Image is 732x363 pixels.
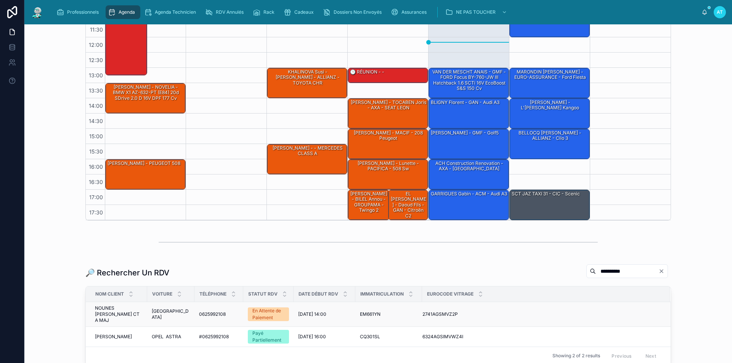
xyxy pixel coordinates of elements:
[268,69,347,86] div: KHALINOVA Susi - [PERSON_NAME] - ALLIANZ - TOYOTA CHR
[87,163,105,170] span: 16:00
[54,5,104,19] a: Professionnels
[349,190,389,214] div: [PERSON_NAME] - BILEL Annou - GROUPAMA - twingo 2
[348,160,428,189] div: [PERSON_NAME] - Lunette - PACIFICA - 508 sw
[87,57,105,63] span: 12:30
[152,334,190,340] a: OPEL ASTRA
[199,311,239,317] a: 0625992108
[348,129,428,159] div: [PERSON_NAME] - MACIF - 208 Peugeot
[429,129,509,159] div: [PERSON_NAME] - GMF - Golf5
[360,291,404,297] span: Immatriculation
[348,190,389,220] div: [PERSON_NAME] - BILEL Annou - GROUPAMA - twingo 2
[87,194,105,200] span: 17:00
[349,130,427,142] div: [PERSON_NAME] - MACIF - 208 Peugeot
[390,190,428,219] div: EL [PERSON_NAME] - Daoud fils - GAN - Citroën C2
[267,68,347,98] div: KHALINOVA Susi - [PERSON_NAME] - ALLIANZ - TOYOTA CHR
[199,311,226,317] span: 0625992108
[250,5,280,19] a: Rack
[429,99,509,128] div: BLIGNY Florent - GAN - Audi A3
[349,69,385,75] div: 🕒 RÉUNION - -
[67,9,99,15] span: Professionnels
[360,311,417,317] a: EM661YN
[199,291,226,297] span: Téléphone
[85,267,169,278] h1: 🔎 Rechercher Un RDV
[281,5,319,19] a: Cadeaux
[388,5,432,19] a: Assurances
[430,160,508,173] div: ACH construction renovation - AXA - [GEOGRAPHIC_DATA]
[348,68,428,83] div: 🕒 RÉUNION - -
[360,311,380,317] span: EM661YN
[263,9,274,15] span: Rack
[511,190,581,197] div: SCT JAZ TAXI 31 - CIC - Scenic
[87,133,105,139] span: 15:00
[95,291,124,297] span: Nom Client
[30,6,44,18] img: App logo
[360,334,380,340] span: CQ301SL
[87,102,105,109] span: 14:00
[552,353,600,359] span: Showing 2 of 2 results
[106,160,185,189] div: [PERSON_NAME] - PEUGEOT 508
[87,72,105,78] span: 13:00
[87,42,105,48] span: 12:00
[510,190,589,220] div: SCT JAZ TAXI 31 - CIC - Scenic
[511,99,589,112] div: [PERSON_NAME] - L'[PERSON_NAME] kangoo
[658,268,668,274] button: Clear
[321,5,387,19] a: Dossiers Non Envoyés
[430,190,508,197] div: GARRIGUES Gabin - ACM - audi a3
[298,311,351,317] a: [DATE] 14:00
[252,330,284,344] div: Payé Partiellement
[429,160,509,189] div: ACH construction renovation - AXA - [GEOGRAPHIC_DATA]
[511,130,589,142] div: BELLOCQ [PERSON_NAME] - ALLIANZ - Clio 3
[422,334,463,340] span: 6324AGSIMVWZ4I
[299,291,338,297] span: Date Début RDV
[248,291,278,297] span: Statut RDV
[119,9,135,15] span: Agenda
[199,334,229,340] span: #0625992108
[87,209,105,216] span: 17:30
[95,334,132,340] span: [PERSON_NAME]
[430,99,500,106] div: BLIGNY Florent - GAN - Audi A3
[203,5,249,19] a: RDV Annulés
[443,5,511,19] a: NE PAS TOUCHER
[294,9,314,15] span: Cadeaux
[349,99,427,112] div: [PERSON_NAME] - TOCABEN Joris - AXA - SEAT LEON
[298,334,351,340] a: [DATE] 16:00
[155,9,196,15] span: Agenda Technicien
[95,305,143,323] span: NOUNES [PERSON_NAME] CT A MAJ
[298,311,326,317] span: [DATE] 14:00
[107,160,181,167] div: [PERSON_NAME] - PEUGEOT 508
[430,69,508,92] div: VAN DER MESCHT ANAIS - GMF - FORD Focus BY-760-JW III Hatchback 1.6 SCTi 16V EcoBoost S&S 150 cv
[510,68,589,98] div: MARONDIN [PERSON_NAME] - EURO-ASSURANCE - Ford fiesta
[152,308,190,320] a: [GEOGRAPHIC_DATA]
[152,291,172,297] span: Voiture
[456,9,496,15] span: NE PAS TOUCHER
[422,311,661,317] a: 2741AGSMVZ2P
[268,145,347,157] div: [PERSON_NAME] - - MERCEDES CLASS A
[87,148,105,155] span: 15:30
[106,5,140,19] a: Agenda
[298,334,326,340] span: [DATE] 16:00
[248,330,289,344] a: Payé Partiellement
[334,9,382,15] span: Dossiers Non Envoyés
[107,84,185,102] div: [PERSON_NAME] - NOVELIA - BMW X1 AZ-632-PT (E84) 20d sDrive 2.0 d 16V DPF 177 cv
[142,5,201,19] a: Agenda Technicien
[50,4,701,21] div: scrollable content
[87,179,105,185] span: 16:30
[248,307,289,321] a: En Attente de Paiement
[510,99,589,128] div: [PERSON_NAME] - L'[PERSON_NAME] kangoo
[267,144,347,174] div: [PERSON_NAME] - - MERCEDES CLASS A
[401,9,427,15] span: Assurances
[95,334,143,340] a: [PERSON_NAME]
[422,334,661,340] a: 6324AGSIMVWZ4I
[106,83,185,113] div: [PERSON_NAME] - NOVELIA - BMW X1 AZ-632-PT (E84) 20d sDrive 2.0 d 16V DPF 177 cv
[422,311,458,317] span: 2741AGSMVZ2P
[349,160,427,173] div: [PERSON_NAME] - Lunette - PACIFICA - 508 sw
[87,87,105,94] span: 13:30
[510,129,589,159] div: BELLOCQ [PERSON_NAME] - ALLIANZ - Clio 3
[199,334,239,340] a: #0625992108
[511,69,589,81] div: MARONDIN [PERSON_NAME] - EURO-ASSURANCE - Ford fiesta
[429,68,509,98] div: VAN DER MESCHT ANAIS - GMF - FORD Focus BY-760-JW III Hatchback 1.6 SCTi 16V EcoBoost S&S 150 cv
[88,26,105,33] span: 11:30
[216,9,244,15] span: RDV Annulés
[427,291,474,297] span: Eurocode Vitrage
